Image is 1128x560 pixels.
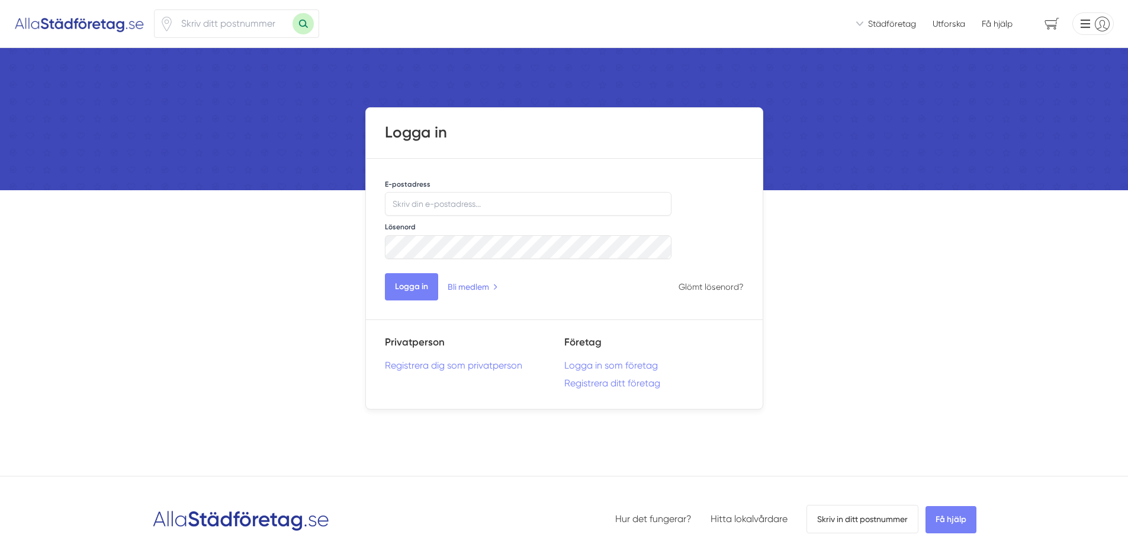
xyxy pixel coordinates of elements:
span: navigation-cart [1036,14,1068,34]
img: Alla Städföretag [14,14,144,33]
button: Logga in [385,273,438,300]
a: Registrera dig som privatperson [385,360,564,371]
label: E-postadress [385,180,430,189]
span: Städföretag [868,18,916,30]
a: Logga in som företag [564,360,744,371]
svg: Pin / Karta [159,17,174,31]
span: Få hjälp [982,18,1013,30]
span: Klicka för att använda din position. [159,17,174,31]
a: Hitta lokalvårdare [711,513,788,524]
input: Skriv din e-postadress... [385,192,672,216]
h1: Logga in [385,122,744,143]
h5: Företag [564,334,744,360]
img: Logotyp Alla Städföretag [152,506,330,532]
label: Lösenord [385,222,416,232]
a: Registrera ditt företag [564,377,744,389]
span: Få hjälp [925,506,976,533]
a: Hur det fungerar? [615,513,692,524]
input: Skriv ditt postnummer [174,10,293,37]
a: Bli medlem [448,280,498,293]
a: Utforska [933,18,965,30]
span: Skriv in ditt postnummer [806,505,918,533]
a: Glömt lösenord? [679,282,744,292]
h5: Privatperson [385,334,564,360]
button: Sök med postnummer [293,13,314,34]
